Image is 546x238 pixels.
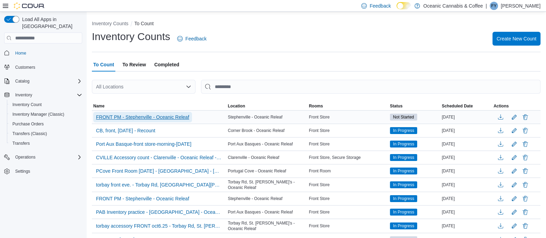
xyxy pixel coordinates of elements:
[393,209,414,215] span: In Progress
[96,195,189,202] span: FRONT PM - Stephenville - Oceanic Releaf
[12,49,29,57] a: Home
[390,141,417,147] span: In Progress
[497,35,536,42] span: Create New Count
[521,222,529,230] button: Delete
[393,154,414,161] span: In Progress
[309,103,323,109] span: Rooms
[7,100,85,110] button: Inventory Count
[12,167,33,175] a: Settings
[10,110,82,118] span: Inventory Manager (Classic)
[93,193,192,204] button: FRONT PM - Stephenville - Oceanic Releaf
[185,35,207,42] span: Feedback
[93,180,225,190] button: torbay front eve. - Torbay Rd, [GEOGRAPHIC_DATA][PERSON_NAME] - Oceanic Releaf
[393,141,414,147] span: In Progress
[12,91,35,99] button: Inventory
[390,154,417,161] span: In Progress
[96,209,222,216] span: PAB Inventory practice - [GEOGRAPHIC_DATA] - Oceanic Releaf
[10,139,32,147] a: Transfers
[93,139,194,149] button: Port Aux Basque-front store-morning-[DATE]
[228,220,306,231] span: Torbay Rd, St. [PERSON_NAME]'s - Oceanic Releaf
[19,16,82,30] span: Load All Apps in [GEOGRAPHIC_DATA]
[10,110,67,118] a: Inventory Manager (Classic)
[93,112,192,122] button: FRONT PM - Stephenville - Oceanic Releaf
[440,113,492,121] div: [DATE]
[4,45,82,194] nav: Complex example
[92,102,227,110] button: Name
[393,127,414,134] span: In Progress
[390,103,403,109] span: Status
[12,167,82,175] span: Settings
[228,141,293,147] span: Port Aux Basques - Oceanic Releaf
[92,20,540,28] nav: An example of EuiBreadcrumbs
[1,76,85,86] button: Catalog
[492,32,540,46] button: Create New Count
[228,155,279,160] span: Clarenville - Oceanic Releaf
[10,120,82,128] span: Purchase Orders
[10,139,82,147] span: Transfers
[396,2,411,9] input: Dark Mode
[227,102,308,110] button: Location
[390,222,417,229] span: In Progress
[93,103,105,109] span: Name
[96,168,222,174] span: PCove Front Room [DATE] - [GEOGRAPHIC_DATA] - [GEOGRAPHIC_DATA] Releaf
[12,77,82,85] span: Catalog
[390,127,417,134] span: In Progress
[12,112,64,117] span: Inventory Manager (Classic)
[501,2,540,10] p: [PERSON_NAME]
[93,58,114,72] span: To Count
[15,65,35,70] span: Customers
[15,78,29,84] span: Catalog
[93,152,225,163] button: CVILLE Accessory count - Clarenville - Oceanic Releaf - Recount
[370,2,391,9] span: Feedback
[510,180,518,190] button: Edit count details
[7,129,85,139] button: Transfers (Classic)
[15,92,32,98] span: Inventory
[1,166,85,176] button: Settings
[96,181,222,188] span: torbay front eve. - Torbay Rd, [GEOGRAPHIC_DATA][PERSON_NAME] - Oceanic Releaf
[1,62,85,72] button: Customers
[96,154,222,161] span: CVILLE Accessory count - Clarenville - Oceanic Releaf - Recount
[521,113,529,121] button: Delete
[12,77,32,85] button: Catalog
[393,182,414,188] span: In Progress
[92,21,128,26] button: Inventory Counts
[10,120,47,128] a: Purchase Orders
[12,63,82,72] span: Customers
[7,110,85,119] button: Inventory Manager (Classic)
[96,141,191,147] span: Port Aux Basque-front store-morning-[DATE]
[93,125,158,136] button: CB, front, [DATE] - Recount
[93,221,225,231] button: torbay accessory FRONT oct6.25 - Torbay Rd, St. [PERSON_NAME]'s - Oceanic Releaf
[134,21,154,26] button: To Count
[201,80,540,94] input: This is a search bar. After typing your query, hit enter to filter the results lower in the page.
[228,209,293,215] span: Port Aux Basques - Oceanic Releaf
[440,222,492,230] div: [DATE]
[154,58,179,72] span: Completed
[10,130,82,138] span: Transfers (Classic)
[12,131,47,136] span: Transfers (Classic)
[393,114,414,120] span: Not Started
[389,102,440,110] button: Status
[122,58,146,72] span: To Review
[440,208,492,216] div: [DATE]
[96,127,155,134] span: CB, front, [DATE] - Recount
[486,2,487,10] p: |
[494,103,509,109] span: Actions
[15,169,30,174] span: Settings
[521,194,529,203] button: Delete
[510,221,518,231] button: Edit count details
[15,154,36,160] span: Operations
[390,181,417,188] span: In Progress
[228,196,282,201] span: Stephenville - Oceanic Releaf
[510,139,518,149] button: Edit count details
[12,63,38,72] a: Customers
[10,101,82,109] span: Inventory Count
[12,91,82,99] span: Inventory
[15,50,26,56] span: Home
[390,209,417,216] span: In Progress
[390,114,417,121] span: Not Started
[440,102,492,110] button: Scheduled Date
[390,195,417,202] span: In Progress
[440,167,492,175] div: [DATE]
[228,128,285,133] span: Corner Brook - Oceanic Releaf
[510,125,518,136] button: Edit count details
